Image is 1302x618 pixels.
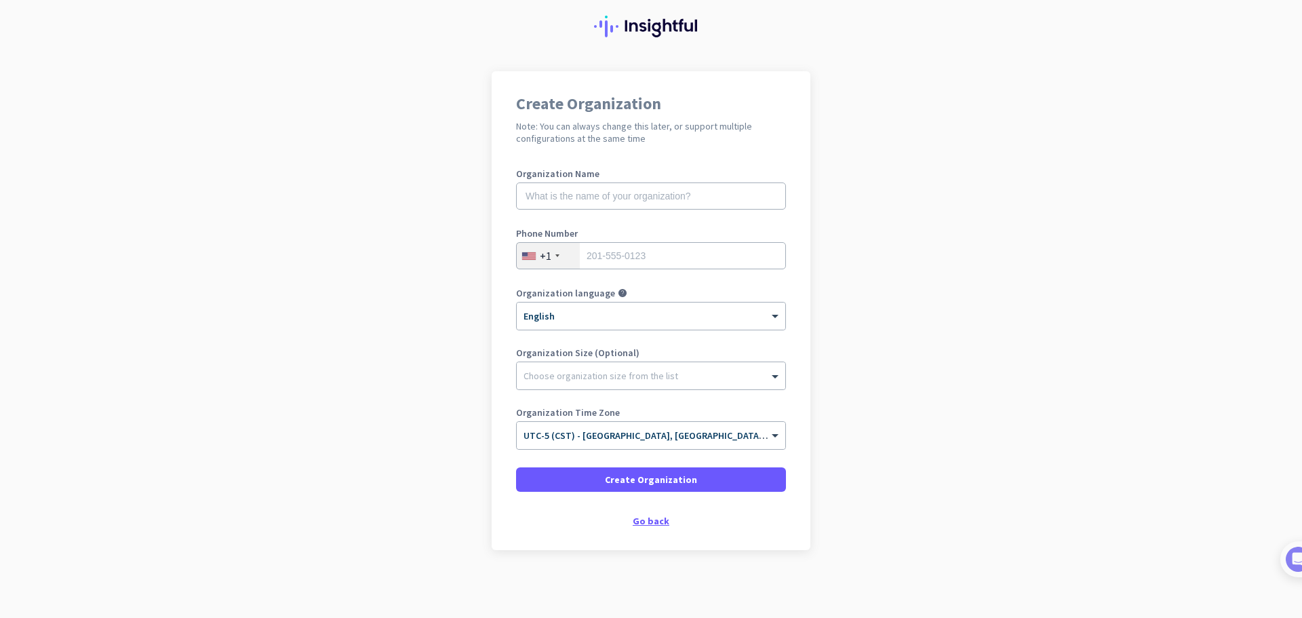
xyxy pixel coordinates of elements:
[516,348,786,358] label: Organization Size (Optional)
[516,516,786,526] div: Go back
[516,242,786,269] input: 201-555-0123
[516,182,786,210] input: What is the name of your organization?
[540,249,551,263] div: +1
[516,467,786,492] button: Create Organization
[516,288,615,298] label: Organization language
[516,120,786,144] h2: Note: You can always change this later, or support multiple configurations at the same time
[516,408,786,417] label: Organization Time Zone
[618,288,627,298] i: help
[605,473,697,486] span: Create Organization
[594,16,708,37] img: Insightful
[516,96,786,112] h1: Create Organization
[516,229,786,238] label: Phone Number
[516,169,786,178] label: Organization Name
